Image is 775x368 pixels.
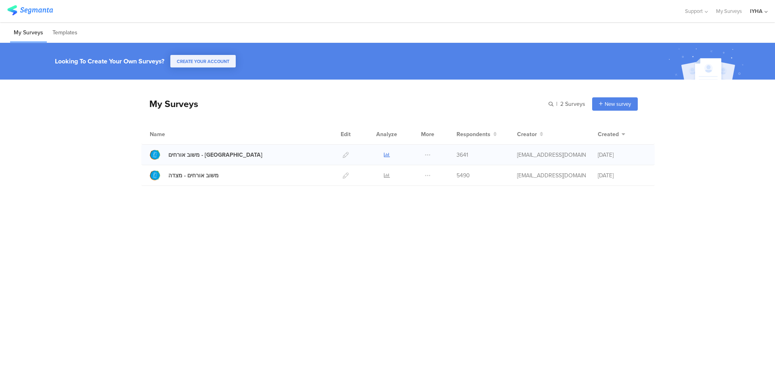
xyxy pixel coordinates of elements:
[375,124,399,144] div: Analyze
[150,149,262,160] a: משוב אורחים - [GEOGRAPHIC_DATA]
[750,7,762,15] div: IYHA
[168,171,219,180] div: משוב אורחים - מצדה
[560,100,585,108] span: 2 Surveys
[177,58,229,65] span: CREATE YOUR ACCOUNT
[517,151,586,159] div: ofir@iyha.org.il
[517,130,537,139] span: Creator
[598,130,619,139] span: Created
[685,7,703,15] span: Support
[517,171,586,180] div: ofir@iyha.org.il
[337,124,354,144] div: Edit
[517,130,543,139] button: Creator
[168,151,262,159] div: משוב אורחים - עין גדי
[49,23,81,42] li: Templates
[419,124,436,144] div: More
[605,100,631,108] span: New survey
[598,171,646,180] div: [DATE]
[598,130,625,139] button: Created
[457,151,468,159] span: 3641
[7,5,53,15] img: segmanta logo
[457,171,470,180] span: 5490
[170,55,236,67] button: CREATE YOUR ACCOUNT
[555,100,559,108] span: |
[598,151,646,159] div: [DATE]
[457,130,490,139] span: Respondents
[150,130,198,139] div: Name
[150,170,219,181] a: משוב אורחים - מצדה
[666,45,749,82] img: create_account_image.svg
[10,23,47,42] li: My Surveys
[141,97,198,111] div: My Surveys
[55,57,164,66] div: Looking To Create Your Own Surveys?
[457,130,497,139] button: Respondents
